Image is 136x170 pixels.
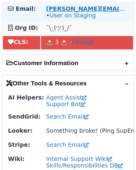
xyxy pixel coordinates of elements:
[46,162,123,169] a: Skills/Responsibilities DB
[8,127,32,134] strong: Looker:
[49,12,96,19] a: User on Staging
[8,141,30,148] strong: Stripe:
[46,113,88,120] a: Search Email
[2,75,134,91] h2: Other Tools & Resources
[72,39,93,45] a: Detail
[15,24,38,31] strong: Org ID:
[8,155,24,162] strong: Wiki:
[8,39,28,45] strong: CLS:
[16,5,36,12] strong: Email:
[41,36,133,49] td: 🚨 3 🚨 -
[46,94,87,101] a: Agent Assist
[8,113,40,120] strong: SendGrid:
[46,101,85,107] a: Support Bot
[46,155,112,162] a: Internal Support Wiki
[46,141,88,148] a: Search Email
[46,24,72,31] span: ¯\_(ツ)_/¯
[2,55,134,70] h2: Customer Information
[41,125,133,138] td: Something broke! (Ping SupEng)
[46,12,96,19] span: •
[8,94,44,101] strong: AI Helpers:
